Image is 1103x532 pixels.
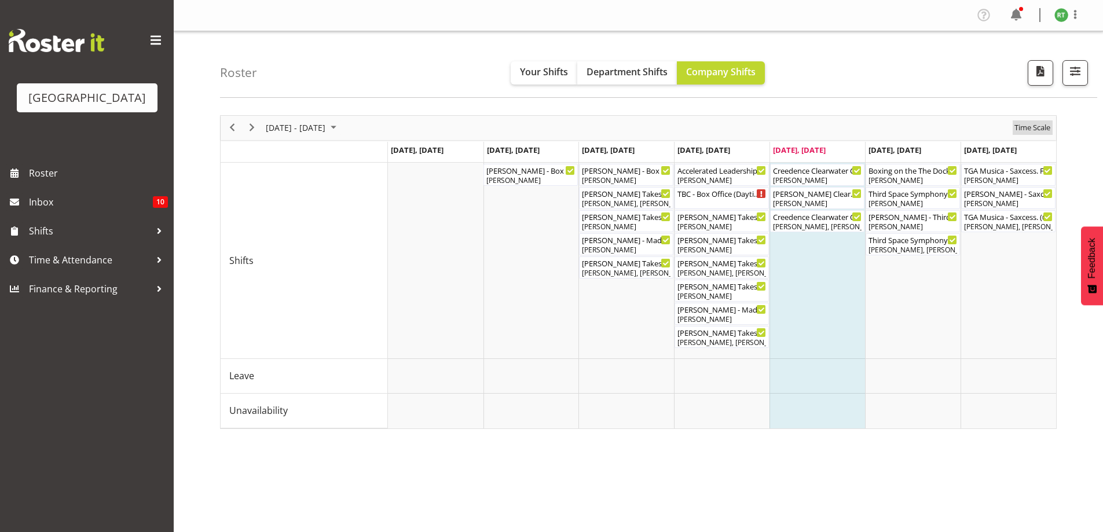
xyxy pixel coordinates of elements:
span: [DATE], [DATE] [391,145,444,155]
div: [PERSON_NAME] [582,175,670,186]
div: Shifts"s event - Mad Pearce Takes Flight - Box Office Begin From Thursday, August 21, 2025 at 1:3... [675,233,769,255]
div: TBC - Box Office (Daytime Shifts) ( ) [677,188,766,199]
div: [PERSON_NAME] [773,175,862,186]
span: [DATE], [DATE] [869,145,921,155]
div: Shifts"s event - TBC - Box Office (Daytime Shifts) Begin From Thursday, August 21, 2025 at 10:00:... [675,187,769,209]
div: [PERSON_NAME], [PERSON_NAME], [PERSON_NAME], [PERSON_NAME], [PERSON_NAME], [PERSON_NAME], [PERSON... [869,245,957,255]
div: previous period [222,116,242,140]
div: [PERSON_NAME] - Third Space Symphony - Box Office ( ) [869,211,957,222]
td: Shifts resource [221,163,388,359]
div: Creedence Clearwater Collective 2025 FOHM shift ( ) [773,164,862,176]
span: [DATE], [DATE] [773,145,826,155]
span: Leave [229,369,254,383]
div: Accelerated Leadership 2 ( ) [677,164,766,176]
button: Company Shifts [677,61,765,85]
div: Shifts"s event - TGA Musica - Saxcess. Begin From Sunday, August 24, 2025 at 3:00:00 PM GMT+12:00... [961,210,1056,232]
div: [PERSON_NAME] [677,314,766,325]
div: [PERSON_NAME] Takes Flight FOHM shift ( ) [582,211,670,222]
span: [DATE], [DATE] [677,145,730,155]
div: Third Space Symphony FOHM shift ( ) [869,188,957,199]
div: [PERSON_NAME] [486,175,575,186]
div: [PERSON_NAME] [964,175,1053,186]
div: [GEOGRAPHIC_DATA] [28,89,146,107]
div: [PERSON_NAME] [869,175,957,186]
div: Shifts"s event - Mad Pearce Takes Flight Begin From Wednesday, August 20, 2025 at 5:00:00 PM GMT+... [579,256,673,278]
div: TGA Musica - Saxcess. FOHM Shift ( ) [964,164,1053,176]
button: August 2025 [264,120,342,135]
div: [PERSON_NAME] [582,245,670,255]
button: Department Shifts [577,61,677,85]
div: [PERSON_NAME] [869,199,957,209]
div: [PERSON_NAME] [869,222,957,232]
div: Shifts"s event - TGA Musica - Saxcess. FOHM Shift Begin From Sunday, August 24, 2025 at 2:30:00 P... [961,164,1056,186]
span: [DATE] - [DATE] [265,120,327,135]
span: [DATE], [DATE] [964,145,1017,155]
div: [PERSON_NAME] Takes Flight ( ) [677,257,766,269]
div: next period [242,116,262,140]
span: Your Shifts [520,65,568,78]
div: [PERSON_NAME] [773,199,862,209]
div: Third Space Symphony ( ) [869,234,957,245]
span: Feedback [1087,238,1097,278]
div: [PERSON_NAME] Takes Flight FOHM shift ( ) [677,211,766,222]
div: Timeline Week of August 22, 2025 [220,115,1057,429]
div: Shifts"s event - Wendy - Mad Pearce Takes Flight - Box Office Begin From Wednesday, August 20, 20... [579,233,673,255]
div: [PERSON_NAME] - Mad [PERSON_NAME] Takes Flight - Box Office ( ) [677,303,766,315]
div: [PERSON_NAME], [PERSON_NAME], [PERSON_NAME], [PERSON_NAME] [964,222,1053,232]
div: [PERSON_NAME] Clearwater Collective 2025 - Box office ( ) [773,188,862,199]
div: Boxing on the The Dock II Cargo Shed ( ) [869,164,957,176]
div: [PERSON_NAME] [677,291,766,302]
div: [PERSON_NAME] Takes Flight ( ) [677,326,766,338]
div: [PERSON_NAME] Takes Flight FOHM shift ( ) [677,280,766,292]
div: [PERSON_NAME] [677,245,766,255]
div: Shifts"s event - Boxing on the The Dock II Cargo Shed Begin From Saturday, August 23, 2025 at 10:... [866,164,960,186]
span: 10 [153,196,168,208]
div: [PERSON_NAME], [PERSON_NAME], [PERSON_NAME], [PERSON_NAME], [PERSON_NAME] [677,268,766,278]
div: Shifts"s event - Robin - Saxcess Box Office Begin From Sunday, August 24, 2025 at 2:30:00 PM GMT+... [961,187,1056,209]
div: Shifts"s event - Robin - Box Office (Daytime Shifts) Begin From Tuesday, August 19, 2025 at 10:00... [483,164,578,186]
span: Shifts [29,222,151,240]
div: Shifts"s event - Mad Pearce Takes Flight FOHM shift Begin From Thursday, August 21, 2025 at 1:15:... [675,210,769,232]
div: [PERSON_NAME] [582,222,670,232]
div: Shifts"s event - Valerie - Third Space Symphony - Box Office Begin From Saturday, August 23, 2025... [866,210,960,232]
div: [PERSON_NAME] - Box Office (Daytime Shifts) ( ) [582,164,670,176]
span: Inbox [29,193,153,211]
button: Filter Shifts [1062,60,1088,86]
div: August 18 - 24, 2025 [262,116,343,140]
h4: Roster [220,66,257,79]
div: Shifts"s event - Michelle - Creedence Clearwater Collective 2025 - Box office Begin From Friday, ... [770,187,864,209]
span: Roster [29,164,168,182]
button: Your Shifts [511,61,577,85]
div: Shifts"s event - Third Space Symphony FOHM shift Begin From Saturday, August 23, 2025 at 5:45:00 ... [866,187,960,209]
div: Shifts"s event - Mad Pearce Takes Flight. Minder Shift Begin From Wednesday, August 20, 2025 at 1... [579,187,673,209]
div: Shifts"s event - Third Space Symphony Begin From Saturday, August 23, 2025 at 6:30:00 PM GMT+12:0... [866,233,960,255]
td: Unavailability resource [221,394,388,428]
span: [DATE], [DATE] [487,145,540,155]
button: Previous [225,120,240,135]
div: [PERSON_NAME] Takes Flight. Minder Shift ( ) [582,188,670,199]
div: Shifts"s event - Mad Pearce Takes Flight FOHM shift Begin From Thursday, August 21, 2025 at 4:15:... [675,280,769,302]
div: Shifts"s event - RUBY - Mad Pearce Takes Flight - Box Office Begin From Thursday, August 21, 2025... [675,303,769,325]
img: richard-test10237.jpg [1054,8,1068,22]
div: [PERSON_NAME] Takes Flight ( ) [582,257,670,269]
button: Time Scale [1013,120,1053,135]
div: [PERSON_NAME], [PERSON_NAME], [PERSON_NAME], [PERSON_NAME], [PERSON_NAME], [PERSON_NAME], [PERSON... [773,222,862,232]
span: Department Shifts [587,65,668,78]
div: [PERSON_NAME] - Mad [PERSON_NAME] Takes Flight - Box Office ( ) [582,234,670,245]
span: Shifts [229,254,254,267]
div: Creedence Clearwater Collective 2025 ( ) [773,211,862,222]
div: Shifts"s event - Lisa - Box Office (Daytime Shifts) Begin From Wednesday, August 20, 2025 at 10:0... [579,164,673,186]
div: [PERSON_NAME] Takes Flight - Box Office ( ) [677,234,766,245]
div: [PERSON_NAME], [PERSON_NAME], [PERSON_NAME], [PERSON_NAME], [PERSON_NAME], [PERSON_NAME], [PERSON... [677,337,766,348]
div: Shifts"s event - Accelerated Leadership 2 Begin From Thursday, August 21, 2025 at 8:30:00 AM GMT+... [675,164,769,186]
div: Shifts"s event - Mad Pearce Takes Flight FOHM shift Begin From Wednesday, August 20, 2025 at 4:15... [579,210,673,232]
span: Finance & Reporting [29,280,151,298]
div: Shifts"s event - Mad Pearce Takes Flight Begin From Thursday, August 21, 2025 at 5:00:00 PM GMT+1... [675,326,769,348]
div: Shifts"s event - Creedence Clearwater Collective 2025 Begin From Friday, August 22, 2025 at 6:30:... [770,210,864,232]
table: Timeline Week of August 22, 2025 [388,163,1056,428]
span: 03:00 PM - 06:10 PM [1042,212,1102,222]
div: TGA Musica - Saxcess. ( ) [964,211,1053,222]
img: Rosterit website logo [9,29,104,52]
div: [PERSON_NAME] - Saxcess Box Office ( ) [964,188,1053,199]
div: [PERSON_NAME], [PERSON_NAME] [582,199,670,209]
